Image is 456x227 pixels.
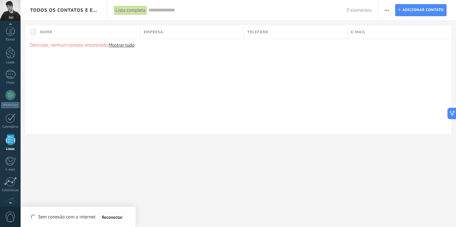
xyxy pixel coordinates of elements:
[382,4,391,16] button: Mais
[1,168,20,172] div: E-mail
[1,102,19,108] div: WhatsApp
[1,61,20,65] div: Leads
[114,6,147,15] div: Lista completa
[395,4,446,16] a: Adicionar contato
[1,81,20,85] div: Chats
[247,29,268,35] span: Telefone
[40,29,53,35] span: Nome
[144,29,163,35] span: Empresa
[1,125,20,129] div: Calendário
[109,42,135,48] a: Mostrar tudo
[1,38,20,42] div: Painel
[351,29,366,35] span: E-mail
[346,7,371,13] span: 0 elementos
[102,215,123,219] span: Reconectar
[1,147,20,151] div: Listas
[402,4,444,16] span: Adicionar contato
[99,212,125,222] button: Reconectar
[31,212,125,222] div: Sem conexão com a internet
[1,188,20,192] div: Estatísticas
[30,42,447,48] p: Desculpe, nenhum contato encontrado.
[30,7,98,13] span: Todos os contatos e Empresas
